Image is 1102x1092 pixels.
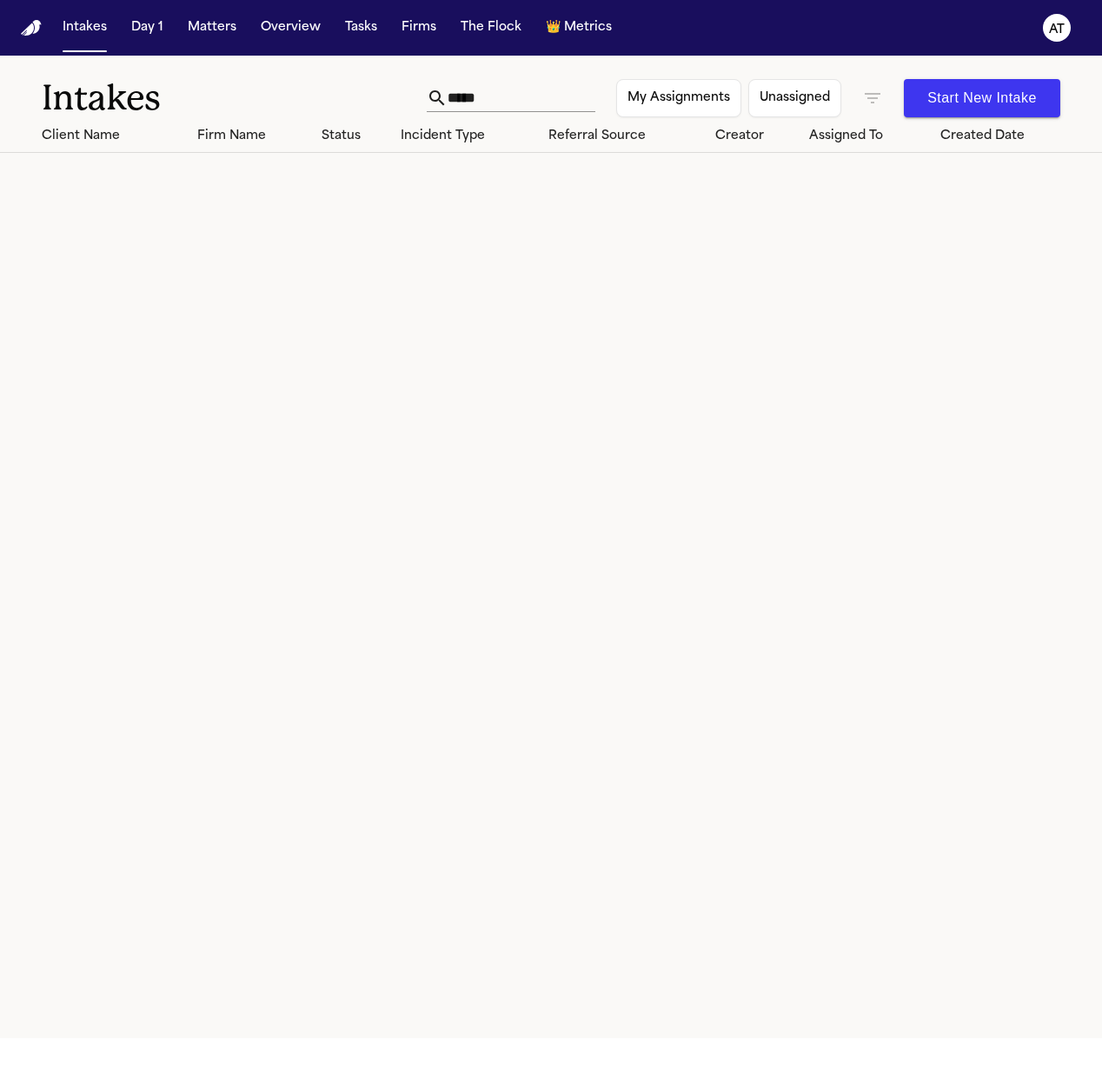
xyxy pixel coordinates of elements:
[395,12,443,43] button: Firms
[546,19,561,36] span: crown
[42,127,183,145] div: Client Name
[42,76,427,120] h1: Intakes
[748,79,841,117] button: Unassigned
[940,127,1074,145] div: Created Date
[401,127,534,145] div: Incident Type
[904,79,1060,117] button: Start New Intake
[197,127,308,145] div: Firm Name
[124,12,170,43] button: Day 1
[21,20,42,36] img: Finch Logo
[715,127,795,145] div: Creator
[21,20,42,36] a: Home
[539,12,619,43] button: crownMetrics
[322,127,388,145] div: Status
[564,19,612,36] span: Metrics
[809,127,927,145] div: Assigned To
[254,12,328,43] button: Overview
[1049,23,1065,36] text: AT
[338,12,384,43] button: Tasks
[56,12,114,43] button: Intakes
[616,79,741,117] button: My Assignments
[548,127,701,145] div: Referral Source
[454,12,528,43] button: The Flock
[181,12,243,43] button: Matters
